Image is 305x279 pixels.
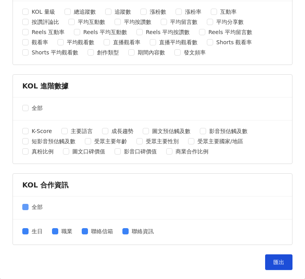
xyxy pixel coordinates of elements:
[29,7,58,16] span: KOL 量級
[156,38,201,47] span: 直播平均觀看數
[29,38,51,47] span: 觀看率
[69,147,108,156] span: 圖文口碑價值
[75,18,108,26] span: 平均互動數
[167,18,201,26] span: 平均留言數
[88,227,116,236] span: 聯絡信箱
[29,18,62,26] span: 按讚評論比
[94,48,122,57] span: 創作類型
[29,137,79,146] span: 短影音預估觸及數
[64,38,97,47] span: 平均觀看數
[181,48,209,57] span: 發文頻率
[58,227,75,236] span: 職業
[205,28,255,36] span: Reels 平均留言數
[149,127,194,135] span: 圖文預估觸及數
[110,38,144,47] span: 直播觀看率
[111,7,134,16] span: 追蹤數
[121,147,160,156] span: 影音口碑價值
[213,18,247,26] span: 平均分享數
[182,7,205,16] span: 漲粉率
[143,28,193,36] span: Reels 平均按讚數
[29,227,46,236] span: 生日
[68,127,96,135] span: 主要語言
[22,81,283,91] div: KOL 進階數據
[147,7,169,16] span: 漲粉數
[135,48,168,57] span: 期間內容數
[29,48,81,57] span: Shorts 平均觀看數
[273,259,284,265] span: 匯出
[29,203,46,211] span: 全部
[265,254,292,270] button: 匯出
[29,147,57,156] span: 真粉比例
[22,180,283,190] div: KOL 合作資訊
[172,147,212,156] span: 商業合作比例
[213,38,255,47] span: Shorts 觀看率
[91,137,130,146] span: 受眾主要年齡
[206,127,251,135] span: 影音預估觸及數
[194,137,246,146] span: 受眾主要國家/地區
[121,18,154,26] span: 平均按讚數
[129,227,157,236] span: 聯絡資訊
[29,28,68,36] span: Reels 互動率
[71,7,99,16] span: 總追蹤數
[29,127,55,135] span: K-Score
[108,127,136,135] span: 成長趨勢
[143,137,182,146] span: 受眾主要性別
[29,104,46,112] span: 全部
[80,28,130,36] span: Reels 平均互動數
[217,7,240,16] span: 互動率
